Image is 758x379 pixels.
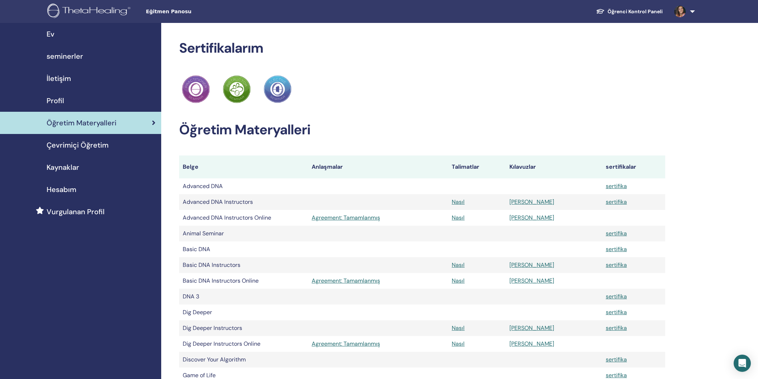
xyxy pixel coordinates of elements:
td: Basic DNA Instructors Online [179,273,308,289]
td: Basic DNA [179,241,308,257]
a: sertifika [606,293,627,300]
a: Agreement: Tamamlanmış [312,340,445,348]
a: Agreement: Tamamlanmış [312,277,445,285]
a: Nasıl [452,214,465,221]
a: [PERSON_NAME] [509,324,554,332]
img: Practitioner [264,75,292,103]
h2: Sertifikalarım [179,40,665,57]
td: Animal Seminar [179,226,308,241]
span: Vurgulanan Profil [47,206,105,217]
a: [PERSON_NAME] [509,198,554,206]
a: sertifika [606,230,627,237]
th: Talimatlar [448,155,506,178]
td: Dig Deeper Instructors [179,320,308,336]
td: Dig Deeper [179,304,308,320]
a: sertifika [606,261,627,269]
a: sertifika [606,245,627,253]
td: DNA 3 [179,289,308,304]
a: Agreement: Tamamlanmış [312,214,445,222]
th: Anlaşmalar [308,155,448,178]
td: Advanced DNA Instructors Online [179,210,308,226]
img: graduation-cap-white.svg [596,8,605,14]
th: Kılavuzlar [506,155,602,178]
a: sertifika [606,308,627,316]
span: seminerler [47,51,83,62]
a: sertifika [606,182,627,190]
th: sertifikalar [602,155,665,178]
img: default.jpg [674,6,686,17]
img: logo.png [47,4,133,20]
a: [PERSON_NAME] [509,214,554,221]
td: Discover Your Algorithm [179,352,308,368]
a: Nasıl [452,261,465,269]
a: sertifika [606,198,627,206]
span: Hesabım [47,184,76,195]
div: Open Intercom Messenger [734,355,751,372]
a: [PERSON_NAME] [509,340,554,347]
a: [PERSON_NAME] [509,261,554,269]
a: Nasıl [452,340,465,347]
span: Eğitmen Panosu [146,8,253,15]
a: Nasıl [452,198,465,206]
a: Öğrenci Kontrol Paneli [590,5,668,18]
span: Ev [47,29,54,39]
a: [PERSON_NAME] [509,277,554,284]
td: Dig Deeper Instructors Online [179,336,308,352]
a: sertifika [606,371,627,379]
img: Practitioner [223,75,251,103]
span: Profil [47,95,64,106]
td: Basic DNA Instructors [179,257,308,273]
a: Nasıl [452,324,465,332]
td: Advanced DNA [179,178,308,194]
span: Kaynaklar [47,162,79,173]
th: Belge [179,155,308,178]
a: sertifika [606,356,627,363]
span: Öğretim Materyalleri [47,117,116,128]
a: sertifika [606,324,627,332]
span: İletişim [47,73,71,84]
h2: Öğretim Materyalleri [179,122,665,138]
td: Advanced DNA Instructors [179,194,308,210]
img: Practitioner [182,75,210,103]
span: Çevrimiçi Öğretim [47,140,109,150]
a: Nasıl [452,277,465,284]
